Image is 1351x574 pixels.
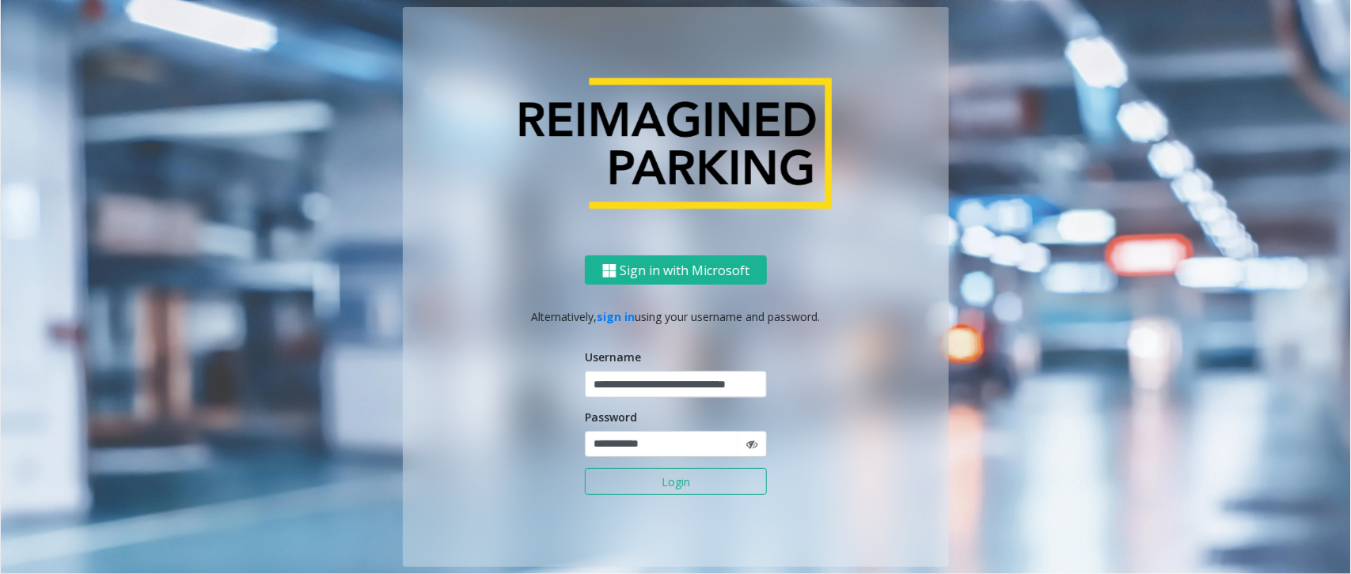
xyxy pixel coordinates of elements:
[419,308,933,325] p: Alternatively, using your username and password.
[585,468,767,495] button: Login
[598,309,636,324] a: sign in
[585,256,767,285] button: Sign in with Microsoft
[585,409,637,425] label: Password
[585,349,641,365] label: Username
